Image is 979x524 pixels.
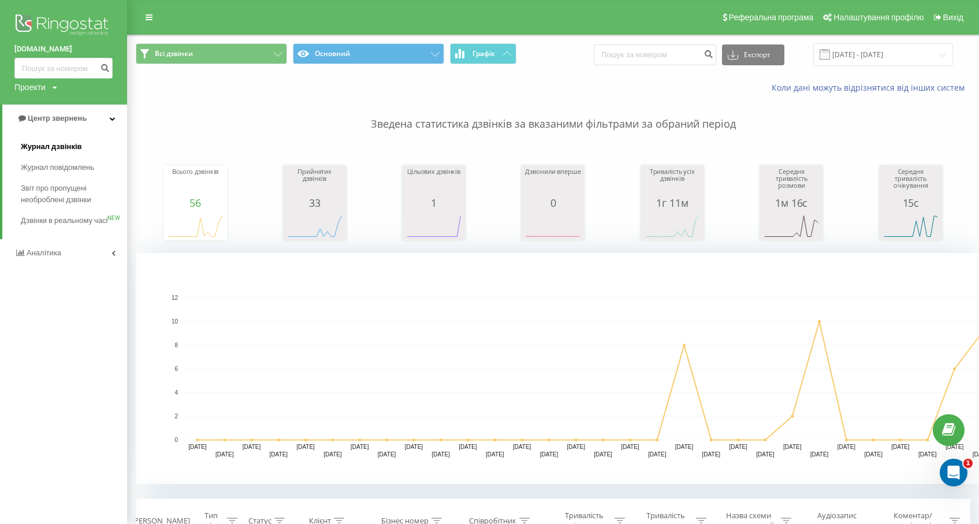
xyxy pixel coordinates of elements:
div: Середня тривалість розмови [762,168,820,197]
text: 10 [172,318,178,325]
text: 6 [174,366,178,372]
div: Тривалість усіх дзвінків [643,168,701,197]
div: 56 [166,197,224,209]
span: Дзвінки в реальному часі [21,215,107,226]
text: 0 [174,437,178,443]
svg: A chart. [286,209,344,243]
a: Центр звернень [2,105,127,132]
text: 4 [174,389,178,396]
button: Експорт [722,44,784,65]
div: Цільових дзвінків [405,168,463,197]
span: Графік [472,50,495,58]
div: Всього дзвінків [166,168,224,197]
a: Журнал повідомлень [21,157,127,178]
text: [DATE] [946,444,964,450]
text: [DATE] [837,444,856,450]
iframe: Intercom live chat [940,459,967,486]
span: Журнал повідомлень [21,162,94,173]
text: 8 [174,342,178,348]
a: [DOMAIN_NAME] [14,43,113,55]
img: Ringostat logo [14,12,113,40]
text: [DATE] [513,444,531,450]
text: 12 [172,295,178,301]
text: [DATE] [243,444,261,450]
div: Прийнятих дзвінків [286,168,344,197]
text: [DATE] [621,444,639,450]
input: Пошук за номером [14,58,113,79]
text: [DATE] [810,451,829,458]
span: Реферальна програма [729,13,814,22]
span: Центр звернень [28,114,87,122]
text: [DATE] [891,444,910,450]
span: Налаштування профілю [833,13,924,22]
text: [DATE] [459,444,477,450]
div: Середня тривалість очікування [882,168,940,197]
button: Всі дзвінки [136,43,287,64]
text: [DATE] [675,444,694,450]
a: Коли дані можуть відрізнятися вiд інших систем [772,82,970,93]
text: [DATE] [756,451,775,458]
text: [DATE] [351,444,369,450]
text: [DATE] [215,451,234,458]
a: Звіт про пропущені необроблені дзвінки [21,178,127,210]
text: [DATE] [378,451,396,458]
text: [DATE] [296,444,315,450]
span: Журнал дзвінків [21,141,82,153]
text: [DATE] [323,451,342,458]
button: Графік [450,43,516,64]
div: 15с [882,197,940,209]
text: [DATE] [783,444,802,450]
text: [DATE] [567,444,586,450]
div: 1 [405,197,463,209]
text: 2 [174,413,178,419]
text: [DATE] [702,451,721,458]
svg: A chart. [166,209,224,243]
text: [DATE] [405,444,423,450]
text: [DATE] [864,451,883,458]
a: Дзвінки в реальному часіNEW [21,210,127,231]
div: Проекти [14,81,46,93]
div: 0 [524,197,582,209]
text: [DATE] [431,451,450,458]
svg: A chart. [762,209,820,243]
svg: A chart. [405,209,463,243]
text: [DATE] [729,444,747,450]
text: [DATE] [188,444,207,450]
text: [DATE] [486,451,504,458]
input: Пошук за номером [594,44,716,65]
div: 1г 11м [643,197,701,209]
span: Вихід [943,13,963,22]
svg: A chart. [524,209,582,243]
span: Аналiтика [27,248,61,257]
svg: A chart. [882,209,940,243]
svg: A chart. [643,209,701,243]
span: 1 [963,459,973,468]
text: [DATE] [540,451,559,458]
a: Журнал дзвінків [21,136,127,157]
div: Дзвонили вперше [524,168,582,197]
span: Звіт про пропущені необроблені дзвінки [21,183,121,206]
text: [DATE] [594,451,612,458]
div: 33 [286,197,344,209]
text: [DATE] [270,451,288,458]
text: [DATE] [648,451,667,458]
p: Зведена статистика дзвінків за вказаними фільтрами за обраний період [136,94,970,132]
button: Основний [293,43,444,64]
div: 1м 16с [762,197,820,209]
span: Всі дзвінки [155,49,193,58]
text: [DATE] [918,451,937,458]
